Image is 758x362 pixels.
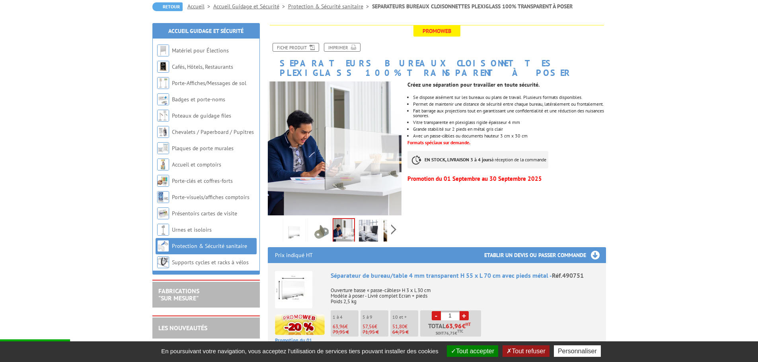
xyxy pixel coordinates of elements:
div: Séparateur de bureau/table 4 mm transparent H 55 x L 70 cm avec pieds métal - [331,271,599,280]
span: 63,96 [333,323,345,330]
span: Soit € [436,330,463,337]
img: separateur_cloisonnette_bureau_plexiglas_490751_490753_v3.jpg [333,219,354,244]
span: En poursuivant votre navigation, vous acceptez l'utilisation de services tiers pouvant installer ... [157,348,442,354]
p: Avec un passe-câbles ou documents hauteur 3 cm x 30 cm [413,134,606,138]
span: Promoweb [413,25,460,37]
a: - [432,311,441,320]
p: Ouverture basse « passe-câbles» H 3 x L 30 cm Modèle à poser - Livré complet Ecran + pieds Poids ... [331,282,599,304]
a: Plaques de porte murales [172,145,234,152]
img: Plaques de porte murales [157,142,169,154]
p: Fait barrage aux projections tout en garantissant une confidentialité et une réduction des nuisan... [413,108,606,118]
p: € [333,324,359,329]
p: Promotion du 01 Septembre au 30 Septembre 2025 [407,176,606,181]
sup: TTC [457,329,463,333]
img: Chevalets / Paperboard / Pupitres [157,126,169,138]
a: Imprimer [324,43,360,52]
a: Porte-visuels/affiches comptoirs [172,194,249,201]
p: 5 à 9 [362,314,388,320]
a: Poteaux de guidage files [172,112,231,119]
a: Accueil Guidage et Sécurité [168,27,244,35]
a: Porte-Affiches/Messages de sol [172,79,246,87]
img: Accueil et comptoirs [157,159,169,170]
img: Poteaux de guidage files [157,110,169,122]
a: Supports cycles et racks à vélos [172,259,249,266]
a: Accueil Guidage et Sécurité [213,3,288,10]
p: Promotion du 01 Septembre au 30 Septembre 2025 [275,337,325,359]
span: Next [390,223,398,236]
span: € [462,323,466,329]
a: FABRICATIONS"Sur Mesure" [158,287,199,302]
img: Badges et porte-noms [157,93,169,105]
a: Accueil et comptoirs [172,161,221,168]
p: Prix indiqué HT [275,247,313,263]
a: LES NOUVEAUTÉS [158,324,207,332]
img: Protection & Sécurité sanitaire [157,240,169,252]
span: 76,75 [444,330,455,337]
button: Personnaliser (fenêtre modale) [554,345,601,357]
a: + [460,311,469,320]
sup: HT [466,321,471,327]
a: Protection & Sécurité sanitaire [172,242,247,250]
p: 64,75 € [392,329,418,335]
a: Chevalets / Paperboard / Pupitres [172,128,254,136]
p: Vitre transparente en plexiglass rigide épaisseur 4 mm [413,120,606,125]
span: 57,56 [362,323,374,330]
img: Cafés, Hôtels, Restaurants [157,61,169,73]
img: Urnes et isoloirs [157,224,169,236]
button: Tout accepter [447,345,498,357]
p: 79,95 € [333,329,359,335]
p: € [362,324,388,329]
a: Fiche produit [273,43,319,52]
p: à réception de la commande [407,151,548,168]
img: separateur_cloisonnette_bureau_plexiglas_490751_490753_2bis.jpg [310,220,329,244]
a: Porte-clés et coffres-forts [172,177,233,184]
img: promotion [275,314,325,335]
img: separateur_cloisonnette_bureau_plexiglas_490751_490753_v2.jpg [285,220,304,244]
p: Grande stabilité sur 2 pieds en métal gris clair [413,127,606,132]
strong: Créez une séparation pour travailler en toute sécurité. [407,81,540,88]
button: Tout refuser [503,345,549,357]
p: 1 à 4 [333,314,359,320]
span: Réf.490751 [552,271,584,279]
li: SEPARATEURS BUREAUX CLOISONNETTES PLEXIGLASS 100% TRANSPARENT À POSER [372,2,573,10]
img: Séparateur de bureau/table 4 mm transparent H 55 x L 70 cm avec pieds métal [275,271,312,308]
strong: EN STOCK, LIVRAISON 3 à 4 jours [425,157,491,163]
img: Supports cycles et racks à vélos [157,256,169,268]
img: Matériel pour Élections [157,45,169,56]
a: Retour [152,2,183,11]
a: Accueil [187,3,213,10]
a: Matériel pour Élections [172,47,229,54]
img: Présentoirs cartes de visite [157,207,169,219]
a: Cafés, Hôtels, Restaurants [172,63,233,70]
a: Protection & Sécurité sanitaire [288,3,372,10]
a: Badges et porte-noms [172,96,225,103]
font: Formats spéciaux sur demande. [407,139,470,145]
img: Porte-Affiches/Messages de sol [157,77,169,89]
img: separateur_cloisonnette_bureau_plexiglas_490751_490753_v3.jpg [268,81,402,215]
img: sperateur_cloisonnette_bureaux_plexi_490751_490753_4bis.jpg [359,220,378,244]
img: sperateur_cloisonnette_bureaux_plexi_490751_490753_5.jpg [384,220,403,244]
span: 51,80 [392,323,405,330]
a: Urnes et isoloirs [172,226,212,233]
a: Présentoirs cartes de visite [172,210,237,217]
p: 71,95 € [362,329,388,335]
p: € [392,324,418,329]
p: Se dispose aisément sur les bureaux ou plans de travail. Plusieurs formats disponibles. [413,95,606,100]
h3: Etablir un devis ou passer commande [484,247,606,263]
img: Porte-clés et coffres-forts [157,175,169,187]
p: Permet de maintenir une distance de sécurité entre chaque bureau, latéralement ou frontalement. [413,102,606,106]
p: Total [422,323,481,337]
p: 10 et + [392,314,418,320]
img: Porte-visuels/affiches comptoirs [157,191,169,203]
span: 63,96 [446,323,462,329]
